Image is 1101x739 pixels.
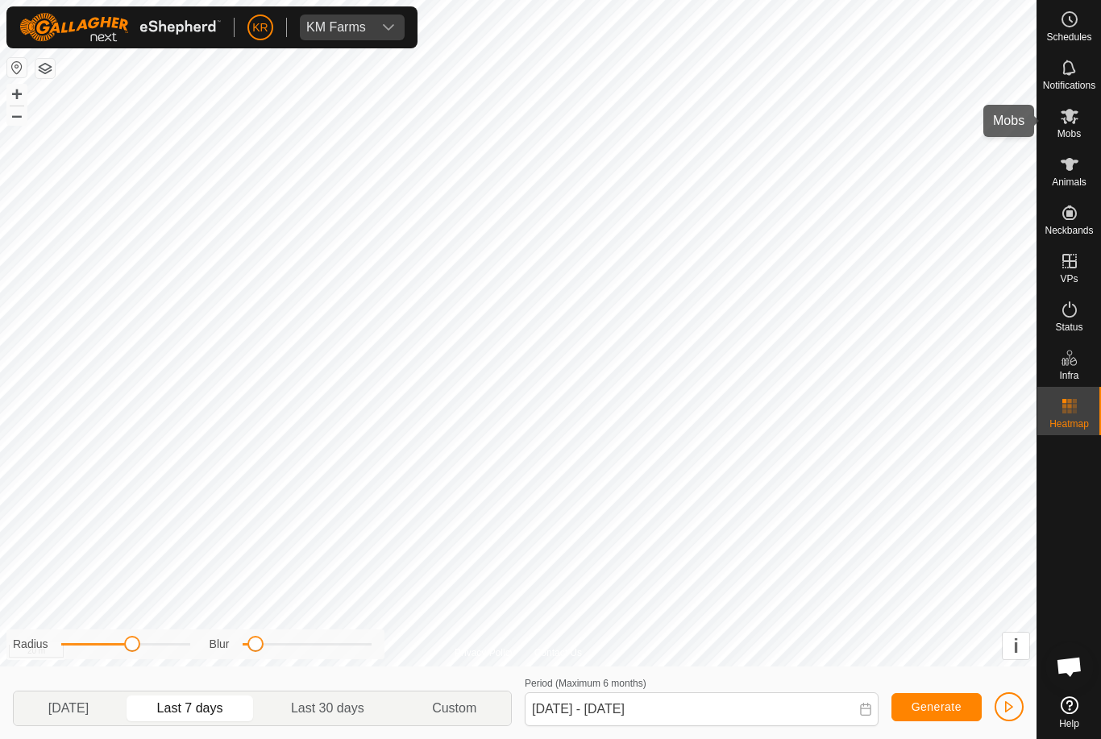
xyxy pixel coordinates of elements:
[7,106,27,125] button: –
[1052,177,1086,187] span: Animals
[252,19,268,36] span: KR
[455,646,515,660] a: Privacy Policy
[534,646,582,660] a: Contact Us
[300,15,372,40] span: KM Farms
[1049,419,1089,429] span: Heatmap
[13,636,48,653] label: Radius
[1046,32,1091,42] span: Schedules
[306,21,366,34] div: KM Farms
[7,58,27,77] button: Reset Map
[1043,81,1095,90] span: Notifications
[1045,226,1093,235] span: Neckbands
[1037,690,1101,735] a: Help
[291,699,364,718] span: Last 30 days
[1057,129,1081,139] span: Mobs
[1059,371,1078,380] span: Infra
[432,699,476,718] span: Custom
[35,59,55,78] button: Map Layers
[7,85,27,104] button: +
[1059,719,1079,729] span: Help
[19,13,221,42] img: Gallagher Logo
[210,636,230,653] label: Blur
[1060,274,1078,284] span: VPs
[1003,633,1029,659] button: i
[372,15,405,40] div: dropdown trigger
[891,693,982,721] button: Generate
[48,699,89,718] span: [DATE]
[1013,635,1019,657] span: i
[525,678,646,689] label: Period (Maximum 6 months)
[157,699,223,718] span: Last 7 days
[912,700,962,713] span: Generate
[1045,642,1094,691] div: Open chat
[1055,322,1082,332] span: Status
